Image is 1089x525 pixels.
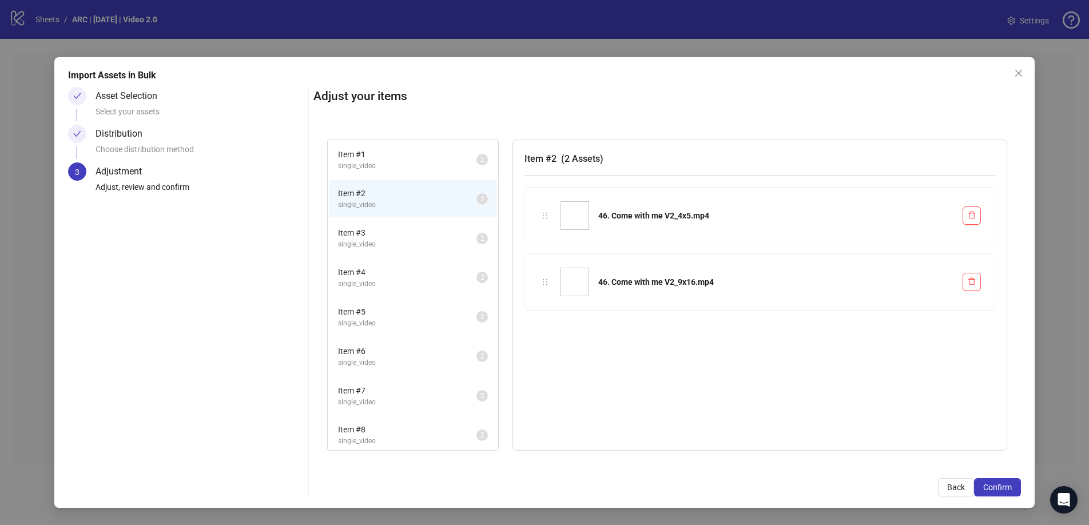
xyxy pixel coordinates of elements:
[561,201,589,230] img: 46. Come with me V2_4x5.mp4
[963,273,981,291] button: Delete
[338,226,476,239] span: Item # 3
[73,130,81,138] span: check
[480,392,484,400] span: 2
[480,156,484,164] span: 2
[313,87,1020,106] h2: Adjust your items
[524,152,995,166] h3: Item # 2
[541,278,549,286] span: holder
[338,423,476,436] span: Item # 8
[75,168,80,177] span: 3
[338,279,476,289] span: single_video
[476,233,488,244] sup: 2
[968,277,976,285] span: delete
[476,193,488,205] sup: 2
[983,483,1012,492] span: Confirm
[476,154,488,165] sup: 2
[338,239,476,250] span: single_video
[96,87,166,105] div: Asset Selection
[338,266,476,279] span: Item # 4
[561,268,589,296] img: 46. Come with me V2_9x16.mp4
[68,69,1021,82] div: Import Assets in Bulk
[480,313,484,321] span: 2
[338,357,476,368] span: single_video
[96,125,152,143] div: Distribution
[947,483,965,492] span: Back
[338,200,476,210] span: single_video
[96,162,151,181] div: Adjustment
[480,234,484,242] span: 2
[338,161,476,172] span: single_video
[974,478,1021,496] button: Confirm
[561,153,603,164] span: ( 2 Assets )
[963,206,981,225] button: Delete
[476,429,488,441] sup: 2
[476,351,488,362] sup: 2
[539,276,551,288] div: holder
[541,212,549,220] span: holder
[338,384,476,397] span: Item # 7
[968,211,976,219] span: delete
[598,276,953,288] div: 46. Come with me V2_9x16.mp4
[338,345,476,357] span: Item # 6
[338,305,476,318] span: Item # 5
[338,148,476,161] span: Item # 1
[338,187,476,200] span: Item # 2
[1009,64,1028,82] button: Close
[480,431,484,439] span: 2
[476,272,488,283] sup: 2
[96,105,304,125] div: Select your assets
[598,209,953,222] div: 46. Come with me V2_4x5.mp4
[476,390,488,401] sup: 2
[476,311,488,323] sup: 2
[480,273,484,281] span: 2
[938,478,974,496] button: Back
[539,209,551,222] div: holder
[338,436,476,447] span: single_video
[1014,69,1023,78] span: close
[1050,486,1078,514] div: Open Intercom Messenger
[96,143,304,162] div: Choose distribution method
[338,318,476,329] span: single_video
[73,92,81,100] span: check
[338,397,476,408] span: single_video
[96,181,304,200] div: Adjust, review and confirm
[480,195,484,203] span: 2
[480,352,484,360] span: 2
